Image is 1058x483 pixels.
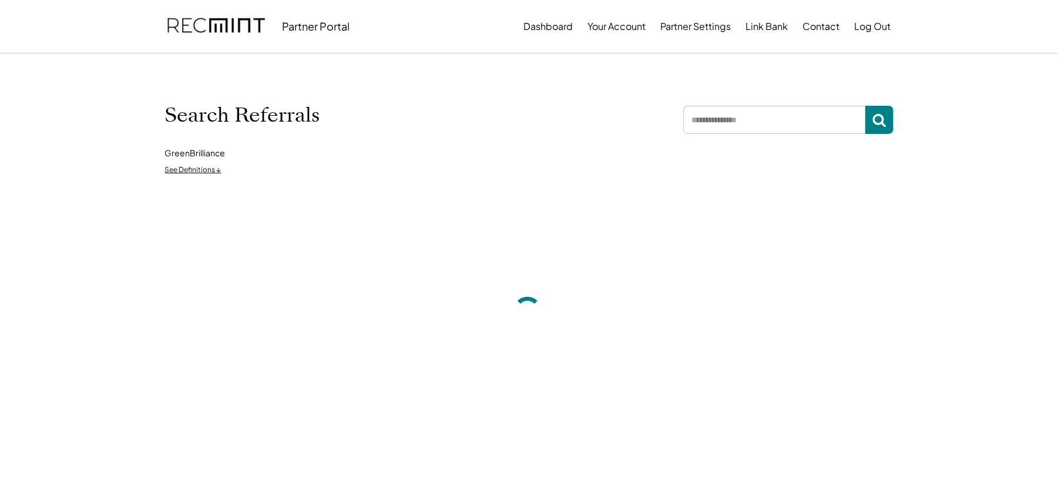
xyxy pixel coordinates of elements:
div: GreenBrilliance [165,147,226,159]
button: Log Out [855,15,891,38]
h1: Search Referrals [165,103,320,128]
div: Partner Portal [283,19,350,33]
div: See Definitions ↓ [165,165,221,175]
button: Link Bank [746,15,788,38]
button: Dashboard [524,15,573,38]
img: yH5BAEAAAAALAAAAAABAAEAAAIBRAA7 [355,83,420,147]
button: Your Account [588,15,646,38]
button: Contact [803,15,840,38]
img: recmint-logotype%403x.png [167,6,265,46]
button: Partner Settings [661,15,731,38]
